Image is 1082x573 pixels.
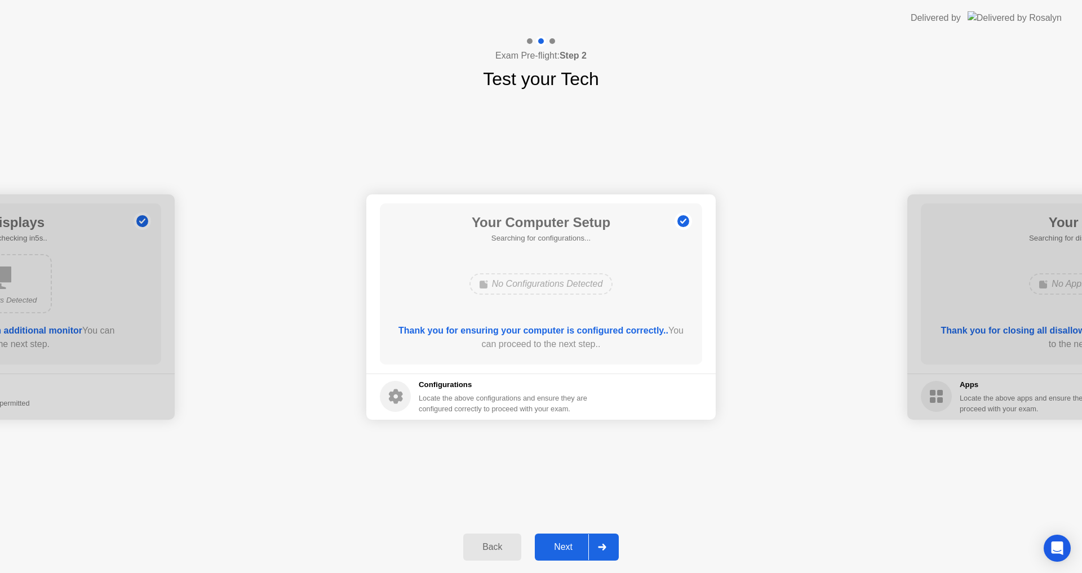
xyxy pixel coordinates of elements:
img: Delivered by Rosalyn [968,11,1062,24]
h1: Your Computer Setup [472,212,610,233]
b: Step 2 [560,51,587,60]
div: Locate the above configurations and ensure they are configured correctly to proceed with your exam. [419,393,589,414]
div: Delivered by [911,11,961,25]
div: Next [538,542,588,552]
div: Back [467,542,518,552]
button: Next [535,534,619,561]
div: No Configurations Detected [469,273,613,295]
button: Back [463,534,521,561]
h4: Exam Pre-flight: [495,49,587,63]
b: Thank you for ensuring your computer is configured correctly.. [398,326,668,335]
h1: Test your Tech [483,65,599,92]
h5: Configurations [419,379,589,390]
div: Open Intercom Messenger [1044,535,1071,562]
div: You can proceed to the next step.. [396,324,686,351]
h5: Searching for configurations... [472,233,610,244]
